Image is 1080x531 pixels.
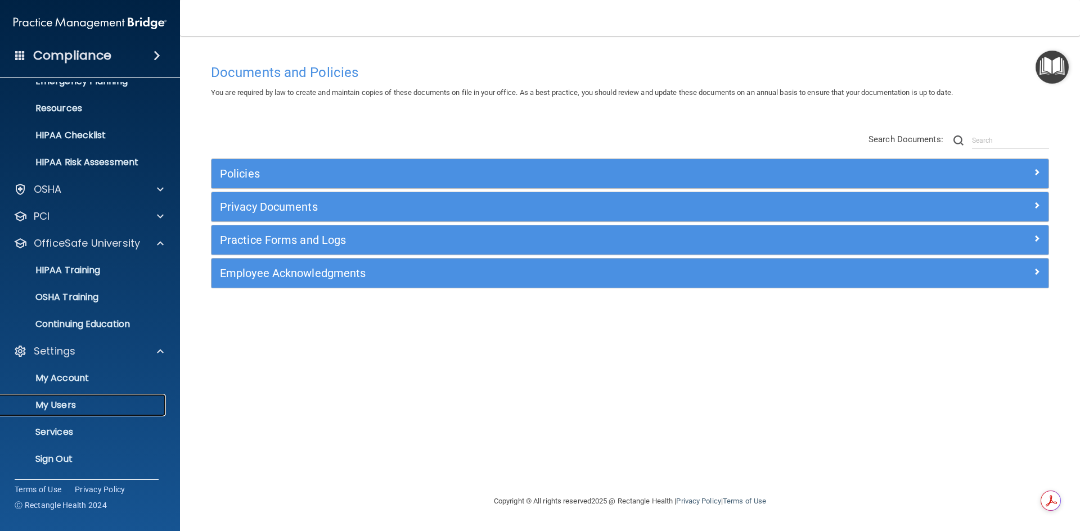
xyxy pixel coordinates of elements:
[34,183,62,196] p: OSHA
[220,234,831,246] h5: Practice Forms and Logs
[220,198,1040,216] a: Privacy Documents
[13,183,164,196] a: OSHA
[7,265,100,276] p: HIPAA Training
[7,426,161,438] p: Services
[885,451,1066,496] iframe: Drift Widget Chat Controller
[7,319,161,330] p: Continuing Education
[7,130,161,141] p: HIPAA Checklist
[7,292,98,303] p: OSHA Training
[15,500,107,511] span: Ⓒ Rectangle Health 2024
[1036,51,1069,84] button: Open Resource Center
[953,135,964,146] img: ic-search.3b580494.png
[972,132,1049,149] input: Search
[7,453,161,465] p: Sign Out
[220,231,1040,249] a: Practice Forms and Logs
[211,65,1049,80] h4: Documents and Policies
[220,201,831,213] h5: Privacy Documents
[425,483,835,519] div: Copyright © All rights reserved 2025 @ Rectangle Health | |
[220,165,1040,183] a: Policies
[13,12,166,34] img: PMB logo
[34,210,49,223] p: PCI
[220,267,831,279] h5: Employee Acknowledgments
[13,344,164,358] a: Settings
[33,48,111,63] h4: Compliance
[7,400,161,411] p: My Users
[868,134,943,144] span: Search Documents:
[7,76,161,87] p: Emergency Planning
[723,497,766,505] a: Terms of Use
[211,88,953,97] span: You are required by law to create and maintain copies of these documents on file in your office. ...
[220,264,1040,282] a: Employee Acknowledgments
[7,373,161,384] p: My Account
[34,344,75,358] p: Settings
[13,210,164,223] a: PCI
[220,167,831,180] h5: Policies
[676,497,721,505] a: Privacy Policy
[7,157,161,168] p: HIPAA Risk Assessment
[15,484,61,495] a: Terms of Use
[7,103,161,114] p: Resources
[34,237,140,250] p: OfficeSafe University
[75,484,125,495] a: Privacy Policy
[13,237,164,250] a: OfficeSafe University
